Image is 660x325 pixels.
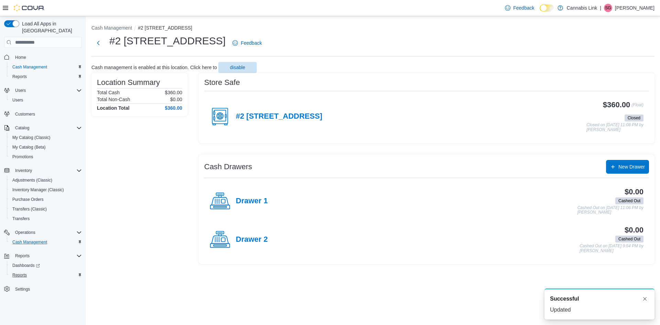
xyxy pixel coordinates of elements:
span: My Catalog (Beta) [12,144,46,150]
h4: Drawer 1 [236,197,268,206]
span: Customers [15,111,35,117]
button: Users [12,86,29,95]
button: Transfers (Classic) [7,204,85,214]
a: Settings [12,285,33,293]
a: Feedback [502,1,537,15]
button: #2 [STREET_ADDRESS] [138,25,192,31]
button: Next [91,36,105,50]
span: My Catalog (Beta) [10,143,82,151]
span: Reports [10,271,82,279]
a: My Catalog (Classic) [10,133,53,142]
a: Dashboards [10,261,43,270]
span: Inventory Manager (Classic) [12,187,64,193]
span: Dashboards [10,261,82,270]
img: Cova [14,4,45,11]
a: My Catalog (Beta) [10,143,48,151]
span: Inventory [12,166,82,175]
h3: $0.00 [625,226,643,234]
button: Reports [7,270,85,280]
span: Purchase Orders [10,195,82,204]
a: Reports [10,73,30,81]
h3: $0.00 [625,188,643,196]
span: Adjustments (Classic) [12,177,52,183]
button: Dismiss toast [641,295,649,303]
nav: An example of EuiBreadcrumbs [91,24,654,33]
p: $360.00 [165,90,182,95]
span: Load All Apps in [GEOGRAPHIC_DATA] [19,20,82,34]
span: Reports [12,252,82,260]
button: Operations [12,228,38,237]
span: disable [230,64,245,71]
span: Reports [10,73,82,81]
button: My Catalog (Beta) [7,142,85,152]
a: Transfers (Classic) [10,205,49,213]
h3: $360.00 [603,101,630,109]
h4: Location Total [97,105,130,111]
button: Inventory [12,166,35,175]
a: Purchase Orders [10,195,46,204]
button: Reports [12,252,32,260]
input: Dark Mode [540,4,554,12]
span: Transfers (Classic) [12,206,47,212]
span: Transfers (Classic) [10,205,82,213]
span: Adjustments (Classic) [10,176,82,184]
p: Cashed Out on [DATE] 9:54 PM by [PERSON_NAME] [580,244,643,253]
button: Catalog [1,123,85,133]
a: Home [12,53,29,62]
p: Cash management is enabled at this location. Click here to [91,65,217,70]
span: Transfers [12,216,30,221]
span: Dashboards [12,263,40,268]
h3: Store Safe [204,78,240,87]
button: New Drawer [606,160,649,174]
span: Operations [12,228,82,237]
nav: Complex example [4,49,82,312]
span: Inventory [15,168,32,173]
div: Notification [550,295,649,303]
p: Cashed Out on [DATE] 11:06 PM by [PERSON_NAME] [577,206,643,215]
h4: Drawer 2 [236,235,268,244]
span: Cashed Out [618,236,640,242]
button: My Catalog (Classic) [7,133,85,142]
p: [PERSON_NAME] [615,4,654,12]
span: Closed [625,115,643,121]
a: Dashboards [7,261,85,270]
h3: Cash Drawers [204,163,252,171]
a: Customers [12,110,38,118]
h3: Location Summary [97,78,160,87]
button: Home [1,52,85,62]
span: Settings [12,285,82,293]
button: Promotions [7,152,85,162]
p: $0.00 [170,97,182,102]
a: Cash Management [10,63,50,71]
button: Users [7,95,85,105]
a: Cash Management [10,238,50,246]
span: Home [15,55,26,60]
span: New Drawer [618,163,645,170]
h4: #2 [STREET_ADDRESS] [236,112,322,121]
a: Users [10,96,26,104]
span: Cash Management [12,239,47,245]
button: Transfers [7,214,85,224]
a: Transfers [10,215,32,223]
span: My Catalog (Classic) [10,133,82,142]
span: Reports [12,272,27,278]
span: Inventory Manager (Classic) [10,186,82,194]
a: Feedback [230,36,264,50]
div: Smriti Garg [604,4,612,12]
span: Catalog [15,125,29,131]
a: Adjustments (Classic) [10,176,55,184]
a: Reports [10,271,30,279]
button: Reports [7,72,85,82]
button: Cash Management [91,25,132,31]
button: Customers [1,109,85,119]
span: Reports [12,74,27,79]
button: Users [1,86,85,95]
span: My Catalog (Classic) [12,135,51,140]
span: Closed [628,115,640,121]
span: Cash Management [12,64,47,70]
h6: Total Non-Cash [97,97,130,102]
span: Feedback [241,40,262,46]
span: Purchase Orders [12,197,44,202]
button: disable [218,62,257,73]
button: Adjustments (Classic) [7,175,85,185]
